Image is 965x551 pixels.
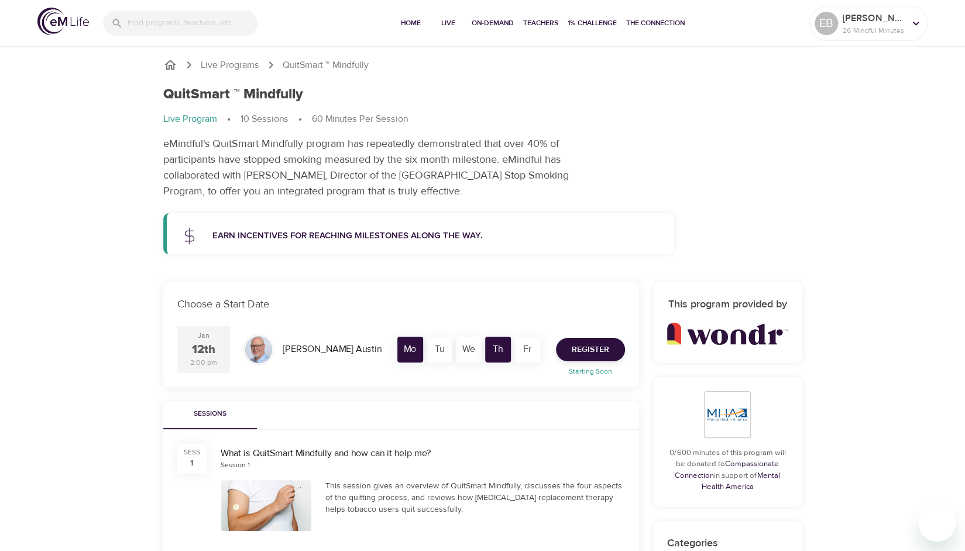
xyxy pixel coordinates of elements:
[190,457,193,469] div: 1
[918,504,956,542] iframe: Button to launch messaging window
[128,11,257,36] input: Find programs, teachers, etc...
[312,112,408,126] p: 60 Minutes Per Session
[184,447,200,457] div: SESS
[626,17,685,29] span: The Connection
[427,337,452,362] div: Tu
[221,447,625,460] div: What is QuitSmart Mindfully and how can it help me?
[514,337,540,362] div: Fr
[163,112,217,126] p: Live Program
[190,358,217,368] div: 2:00 pm
[568,17,617,29] span: 1% Challenge
[177,296,625,312] p: Choose a Start Date
[667,323,788,345] img: wondr_new.png
[212,230,661,243] p: Earn incentives for reaching milestones along the way.
[667,447,788,493] p: 0/600 minutes of this program will be donated to in support of
[667,296,788,313] h6: This program provided by
[549,366,632,377] p: Starting Soon
[397,17,425,29] span: Home
[278,338,386,361] div: [PERSON_NAME] Austin
[815,12,838,35] div: EB
[485,337,511,362] div: Th
[283,59,369,72] p: QuitSmart ™ Mindfully
[843,25,905,36] p: 26 Mindful Minutes
[163,58,802,72] nav: breadcrumb
[241,112,289,126] p: 10 Sessions
[163,136,602,199] p: eMindful's QuitSmart Mindfully program has repeatedly demonstrated that over 40% of participants ...
[397,337,423,362] div: Mo
[523,17,558,29] span: Teachers
[434,17,462,29] span: Live
[163,112,802,126] nav: breadcrumb
[675,459,779,480] a: Compassionate Connection
[37,8,89,35] img: logo
[163,86,303,103] h1: QuitSmart ™ Mindfully
[667,535,788,551] p: Categories
[572,343,609,357] span: Register
[198,331,210,341] div: Jan
[221,460,250,470] div: Session 1
[325,480,625,515] div: This session gives an overview of QuitSmart Mindfully, discusses the four aspects of the quitting...
[556,338,625,361] button: Register
[472,17,514,29] span: On-Demand
[201,59,259,72] a: Live Programs
[456,337,482,362] div: We
[843,11,905,25] p: [PERSON_NAME]
[192,341,215,358] div: 12th
[170,408,250,420] span: Sessions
